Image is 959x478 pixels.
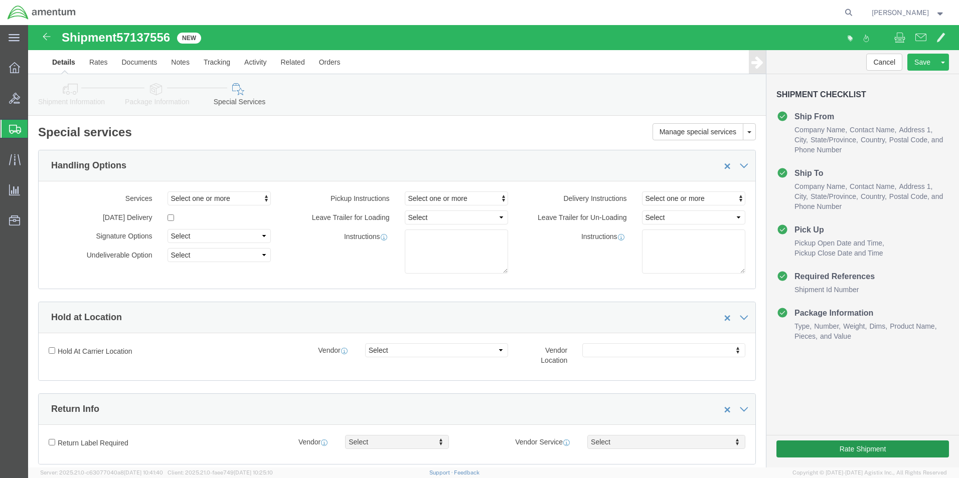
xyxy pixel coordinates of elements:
span: Dewayne Jennings [872,7,929,18]
span: Copyright © [DATE]-[DATE] Agistix Inc., All Rights Reserved [792,468,947,477]
span: Client: 2025.21.0-faee749 [168,469,273,475]
button: [PERSON_NAME] [871,7,945,19]
img: logo [7,5,76,20]
iframe: FS Legacy Container [28,25,959,467]
a: Support [429,469,454,475]
span: Server: 2025.21.0-c63077040a8 [40,469,163,475]
a: Feedback [454,469,479,475]
span: [DATE] 10:41:40 [124,469,163,475]
span: [DATE] 10:25:10 [234,469,273,475]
